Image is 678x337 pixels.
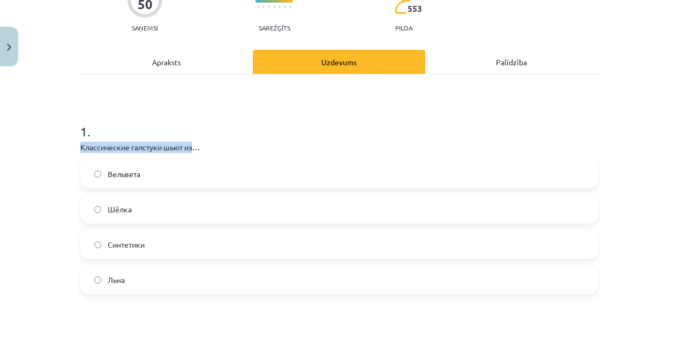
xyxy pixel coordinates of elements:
p: Saņemsi [127,24,162,32]
input: Шёлка [94,206,101,213]
div: Apraksts [80,50,253,74]
p: pilda [395,24,412,32]
img: icon-short-line-57e1e144782c952c97e751825c79c345078a6d821885a25fce030b3d8c18986b.svg [258,5,259,8]
p: Sarežģīts [259,24,290,32]
span: Льна [108,274,125,286]
input: Синтетики [94,241,101,248]
p: Классические галстуки шьют из… [80,142,598,153]
input: Льна [94,277,101,284]
span: Вельвета [108,168,140,180]
div: Uzdevums [253,50,425,74]
h1: 1 . [80,105,598,139]
input: Вельвета [94,171,101,178]
div: Palīdzība [425,50,598,74]
img: icon-short-line-57e1e144782c952c97e751825c79c345078a6d821885a25fce030b3d8c18986b.svg [268,5,269,8]
img: icon-short-line-57e1e144782c952c97e751825c79c345078a6d821885a25fce030b3d8c18986b.svg [274,5,275,8]
img: icon-short-line-57e1e144782c952c97e751825c79c345078a6d821885a25fce030b3d8c18986b.svg [263,5,264,8]
span: Шёлка [108,204,132,215]
img: icon-short-line-57e1e144782c952c97e751825c79c345078a6d821885a25fce030b3d8c18986b.svg [284,5,285,8]
span: 553 [408,4,422,13]
img: icon-close-lesson-0947bae3869378f0d4975bcd49f059093ad1ed9edebbc8119c70593378902aed.svg [7,44,11,51]
span: Синтетики [108,239,145,250]
img: icon-short-line-57e1e144782c952c97e751825c79c345078a6d821885a25fce030b3d8c18986b.svg [290,5,291,8]
img: icon-short-line-57e1e144782c952c97e751825c79c345078a6d821885a25fce030b3d8c18986b.svg [279,5,280,8]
